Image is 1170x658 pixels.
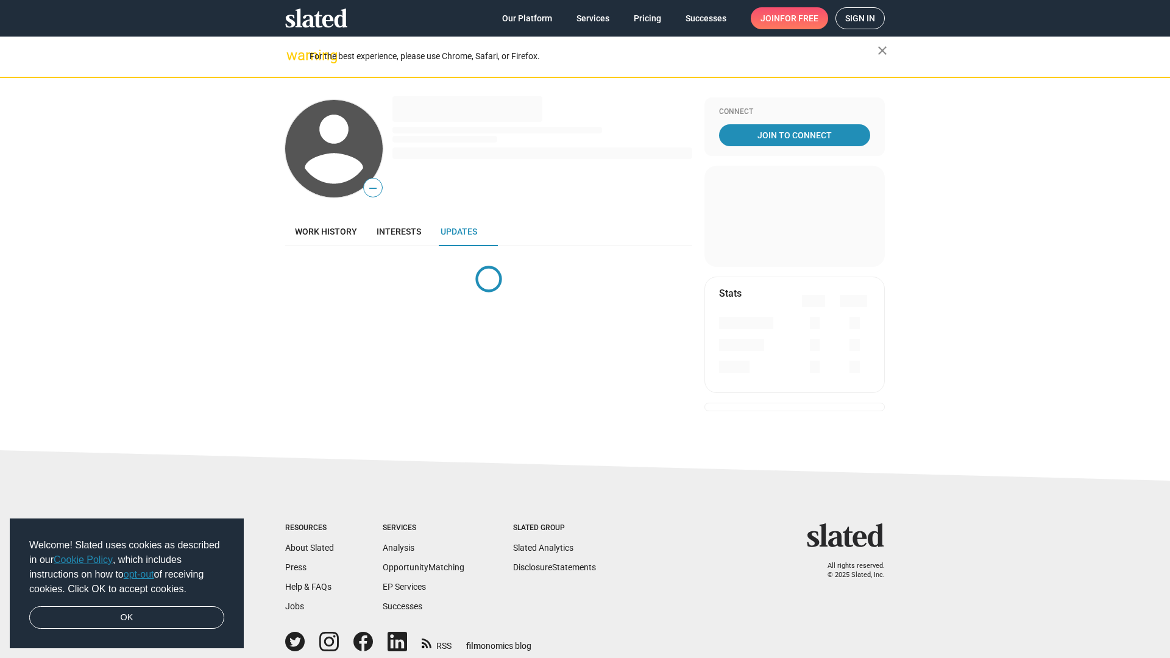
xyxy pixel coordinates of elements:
mat-icon: close [875,43,890,58]
a: About Slated [285,543,334,553]
a: Services [567,7,619,29]
span: Welcome! Slated uses cookies as described in our , which includes instructions on how to of recei... [29,538,224,596]
div: Services [383,523,464,533]
a: Help & FAQs [285,582,331,592]
a: Slated Analytics [513,543,573,553]
span: Pricing [634,7,661,29]
span: Services [576,7,609,29]
a: filmonomics blog [466,631,531,652]
span: Join To Connect [721,124,868,146]
span: Interests [377,227,421,236]
span: Successes [686,7,726,29]
div: Slated Group [513,523,596,533]
a: Pricing [624,7,671,29]
div: cookieconsent [10,518,244,649]
span: for free [780,7,818,29]
a: Interests [367,217,431,246]
a: RSS [422,633,452,652]
a: Successes [383,601,422,611]
a: EP Services [383,582,426,592]
div: Resources [285,523,334,533]
a: Joinfor free [751,7,828,29]
p: All rights reserved. © 2025 Slated, Inc. [815,562,885,579]
mat-card-title: Stats [719,287,742,300]
a: Sign in [835,7,885,29]
span: Join [760,7,818,29]
a: Analysis [383,543,414,553]
a: Updates [431,217,487,246]
a: opt-out [124,569,154,579]
a: Press [285,562,307,572]
a: dismiss cookie message [29,606,224,629]
span: — [364,180,382,196]
div: For the best experience, please use Chrome, Safari, or Firefox. [310,48,877,65]
div: Connect [719,107,870,117]
span: Our Platform [502,7,552,29]
a: OpportunityMatching [383,562,464,572]
span: film [466,641,481,651]
a: Work history [285,217,367,246]
a: Successes [676,7,736,29]
a: Our Platform [492,7,562,29]
span: Work history [295,227,357,236]
a: DisclosureStatements [513,562,596,572]
a: Cookie Policy [54,554,113,565]
a: Jobs [285,601,304,611]
span: Sign in [845,8,875,29]
a: Join To Connect [719,124,870,146]
mat-icon: warning [286,48,301,63]
span: Updates [441,227,477,236]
